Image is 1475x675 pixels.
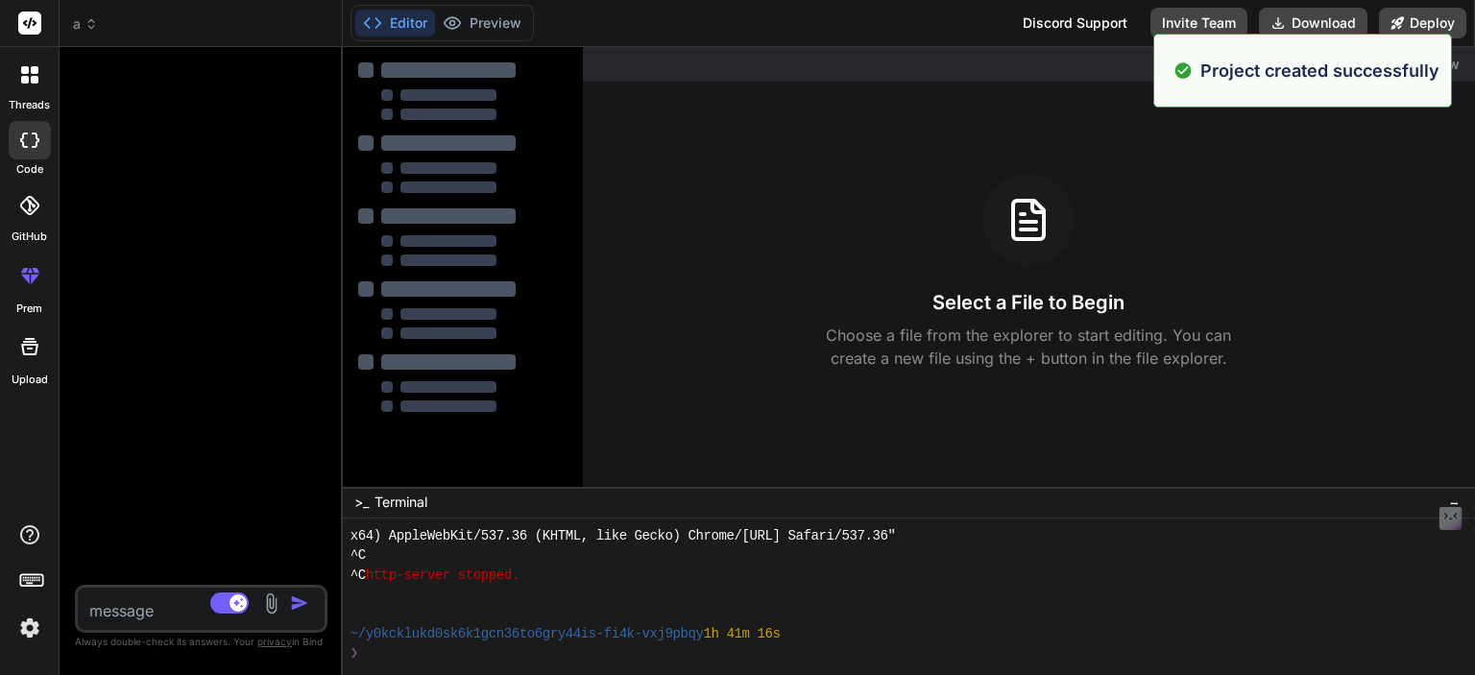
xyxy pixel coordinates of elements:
label: code [16,161,43,178]
label: Upload [12,372,48,388]
p: Project created successfully [1200,58,1439,84]
img: settings [13,612,46,644]
span: Terminal [375,493,427,512]
h3: Select a File to Begin [932,289,1124,316]
button: Editor [355,10,435,36]
button: Deploy [1379,8,1466,38]
p: Choose a file from the explorer to start editing. You can create a new file using the + button in... [813,324,1244,370]
div: Discord Support [1011,8,1139,38]
span: http-server stopped. [366,566,520,585]
span: ~/y0kcklukd0sk6k1gcn36to6gry44is-fi4k-vxj9pbqy [351,624,704,643]
img: attachment [260,592,282,615]
img: icon [290,593,309,613]
span: x64) AppleWebKit/537.36 (KHTML, like Gecko) Chrome/[URL] Safari/537.36" [351,526,896,545]
span: privacy [257,636,292,647]
span: ^C [351,545,366,565]
label: prem [16,301,42,317]
label: threads [9,97,50,113]
span: a [73,14,98,34]
label: GitHub [12,229,47,245]
button: Download [1259,8,1367,38]
p: Always double-check its answers. Your in Bind [75,633,327,651]
img: alert [1173,58,1193,84]
span: − [1449,493,1460,512]
span: ^C [351,566,366,585]
button: Preview [435,10,529,36]
span: >_ [354,493,369,512]
button: Invite Team [1150,8,1247,38]
span: 1h 41m 16s [704,624,781,643]
span: ❯ [351,643,359,663]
